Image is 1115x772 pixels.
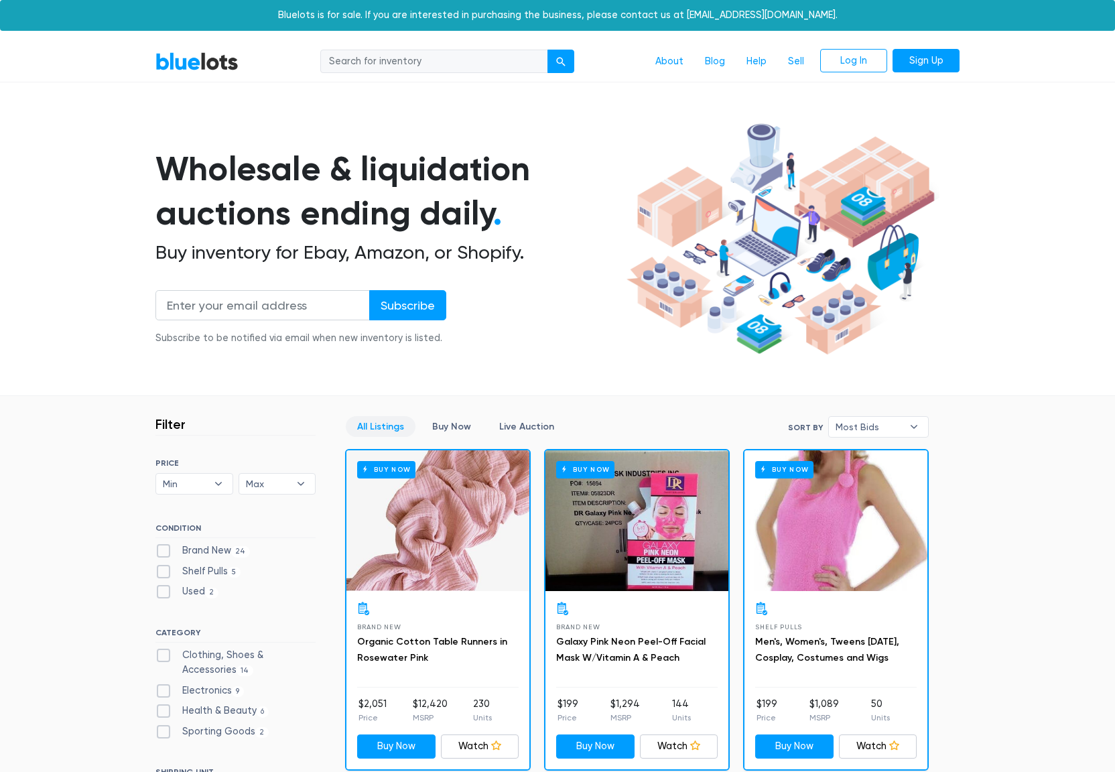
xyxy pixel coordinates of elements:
input: Search for inventory [320,50,548,74]
h6: CATEGORY [155,628,316,643]
span: Most Bids [836,417,903,437]
a: Buy Now [357,734,436,759]
label: Clothing, Shoes & Accessories [155,648,316,677]
span: . [493,193,502,233]
a: Sign Up [893,49,960,73]
li: $199 [757,697,777,724]
li: $12,420 [413,697,448,724]
h6: Buy Now [357,461,415,478]
p: Units [672,712,691,724]
h6: PRICE [155,458,316,468]
span: 2 [255,727,269,738]
li: 50 [871,697,890,724]
p: Units [871,712,890,724]
label: Brand New [155,543,250,558]
h6: Buy Now [755,461,813,478]
a: Buy Now [545,450,728,591]
a: Blog [694,49,736,74]
a: Buy Now [744,450,927,591]
span: 9 [232,686,244,697]
a: Buy Now [556,734,635,759]
a: Watch [441,734,519,759]
a: Watch [839,734,917,759]
a: Log In [820,49,887,73]
b: ▾ [900,417,928,437]
li: $1,294 [610,697,640,724]
a: Men's, Women's, Tweens [DATE], Cosplay, Costumes and Wigs [755,636,899,663]
span: Brand New [357,623,401,631]
h3: Filter [155,416,186,432]
label: Health & Beauty [155,704,269,718]
span: 2 [205,588,218,598]
a: Help [736,49,777,74]
p: MSRP [610,712,640,724]
a: Sell [777,49,815,74]
li: $2,051 [358,697,387,724]
span: Min [163,474,207,494]
li: 230 [473,697,492,724]
span: 6 [257,706,269,717]
a: Organic Cotton Table Runners in Rosewater Pink [357,636,507,663]
li: $1,089 [809,697,839,724]
p: Units [473,712,492,724]
label: Sort By [788,422,823,434]
h6: CONDITION [155,523,316,538]
h2: Buy inventory for Ebay, Amazon, or Shopify. [155,241,622,264]
a: Live Auction [488,416,566,437]
a: Buy Now [755,734,834,759]
p: Price [358,712,387,724]
a: Buy Now [421,416,482,437]
li: $199 [557,697,578,724]
span: 5 [228,567,241,578]
input: Enter your email address [155,290,370,320]
input: Subscribe [369,290,446,320]
p: Price [757,712,777,724]
span: Shelf Pulls [755,623,802,631]
label: Electronics [155,684,244,698]
li: 144 [672,697,691,724]
label: Shelf Pulls [155,564,241,579]
p: Price [557,712,578,724]
a: Buy Now [346,450,529,591]
a: Watch [640,734,718,759]
img: hero-ee84e7d0318cb26816c560f6b4441b76977f77a177738b4e94f68c95b2b83dbb.png [622,117,939,361]
a: About [645,49,694,74]
span: 24 [231,546,250,557]
span: 14 [237,665,253,676]
h6: Buy Now [556,461,614,478]
label: Sporting Goods [155,724,269,739]
p: MSRP [413,712,448,724]
div: Subscribe to be notified via email when new inventory is listed. [155,331,446,346]
a: Galaxy Pink Neon Peel-Off Facial Mask W/Vitamin A & Peach [556,636,706,663]
label: Used [155,584,218,599]
span: Max [246,474,290,494]
p: MSRP [809,712,839,724]
b: ▾ [204,474,233,494]
span: Brand New [556,623,600,631]
a: All Listings [346,416,415,437]
b: ▾ [287,474,315,494]
h1: Wholesale & liquidation auctions ending daily [155,147,622,236]
a: BlueLots [155,52,239,71]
